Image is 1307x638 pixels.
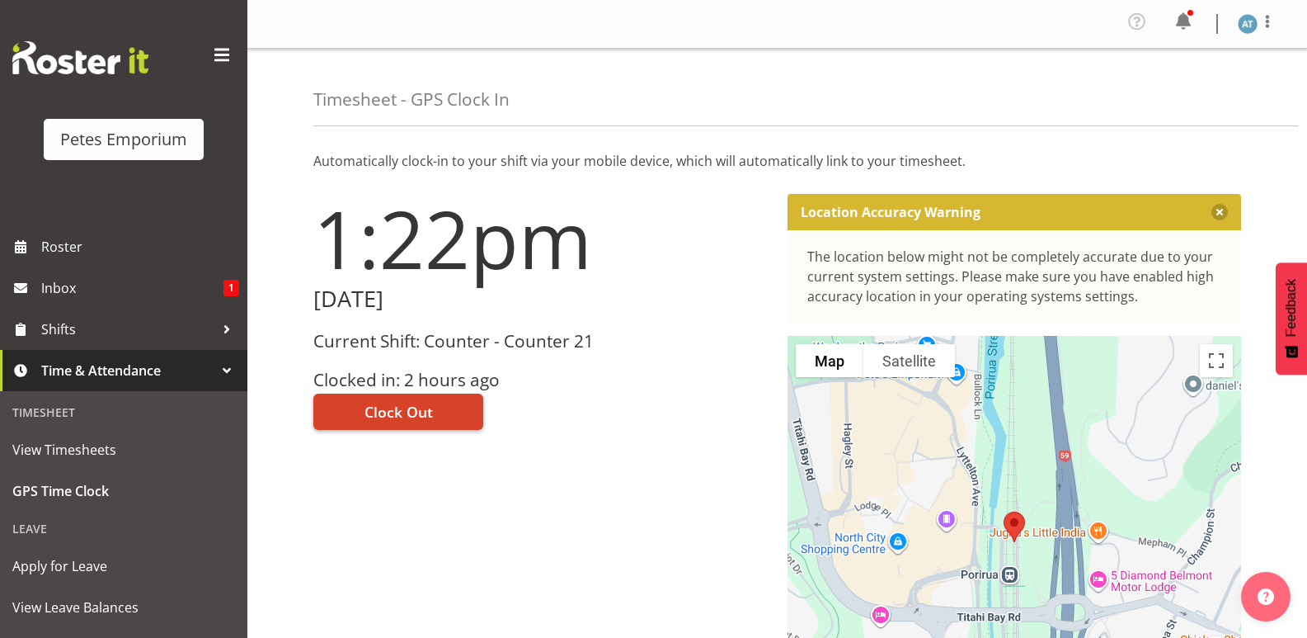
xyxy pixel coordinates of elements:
h2: [DATE] [313,286,768,312]
a: View Leave Balances [4,587,243,628]
button: Show street map [796,344,863,377]
div: Petes Emporium [60,127,187,152]
div: Timesheet [4,395,243,429]
button: Feedback - Show survey [1276,262,1307,375]
button: Clock Out [313,394,483,430]
span: 1 [223,280,239,296]
h1: 1:22pm [313,194,768,283]
div: Leave [4,512,243,546]
span: Clock Out [364,401,433,423]
button: Show satellite imagery [863,344,955,377]
img: alex-micheal-taniwha5364.jpg [1238,14,1258,34]
button: Toggle fullscreen view [1200,344,1233,377]
div: The location below might not be completely accurate due to your current system settings. Please m... [807,247,1222,306]
span: Shifts [41,317,214,342]
span: View Timesheets [12,437,235,462]
a: Apply for Leave [4,546,243,587]
p: Automatically clock-in to your shift via your mobile device, which will automatically link to you... [313,151,1241,171]
span: Inbox [41,276,223,300]
span: Time & Attendance [41,358,214,383]
span: View Leave Balances [12,595,235,620]
button: Close message [1211,204,1228,220]
a: View Timesheets [4,429,243,470]
span: GPS Time Clock [12,479,235,503]
h4: Timesheet - GPS Clock In [313,90,510,109]
img: help-xxl-2.png [1258,588,1274,605]
h3: Current Shift: Counter - Counter 21 [313,332,768,351]
h3: Clocked in: 2 hours ago [313,371,768,390]
a: GPS Time Clock [4,470,243,512]
img: Rosterit website logo [12,41,148,74]
span: Feedback [1284,279,1299,337]
span: Apply for Leave [12,554,235,579]
p: Location Accuracy Warning [801,204,980,220]
span: Roster [41,234,239,259]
